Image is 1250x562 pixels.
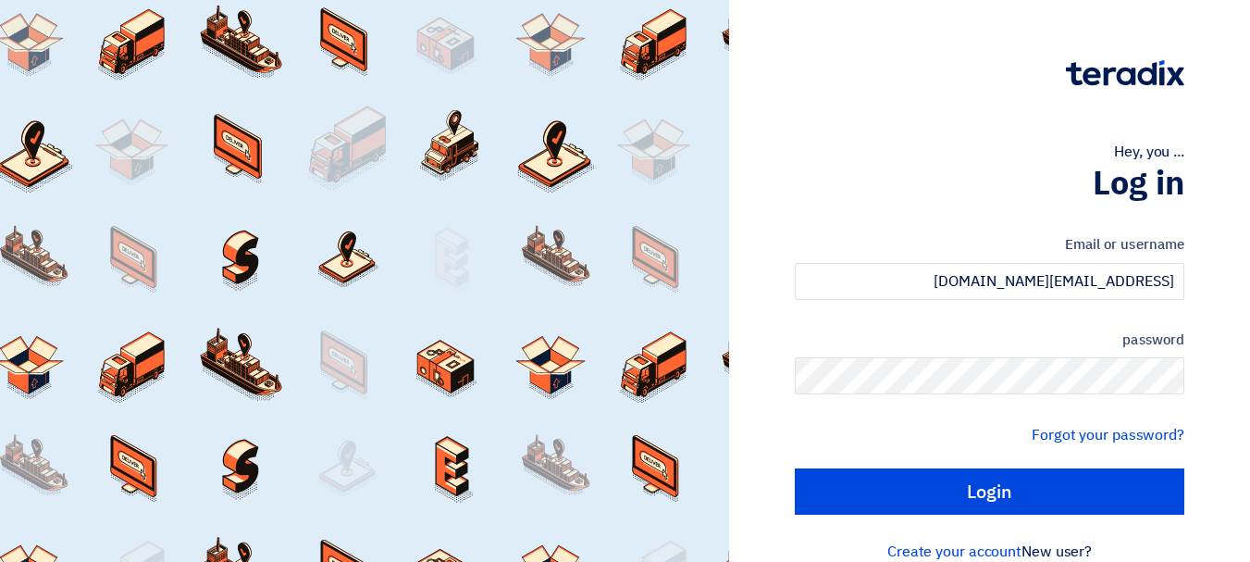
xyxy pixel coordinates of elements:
font: Hey, you ... [1114,141,1184,163]
font: password [1122,330,1184,350]
img: Teradix logo [1066,60,1184,86]
font: Email or username [1065,234,1184,255]
input: Login [795,468,1184,515]
a: Forgot your password? [1032,424,1184,446]
font: Log in [1093,158,1184,208]
input: Enter your work email or username... [795,263,1184,300]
